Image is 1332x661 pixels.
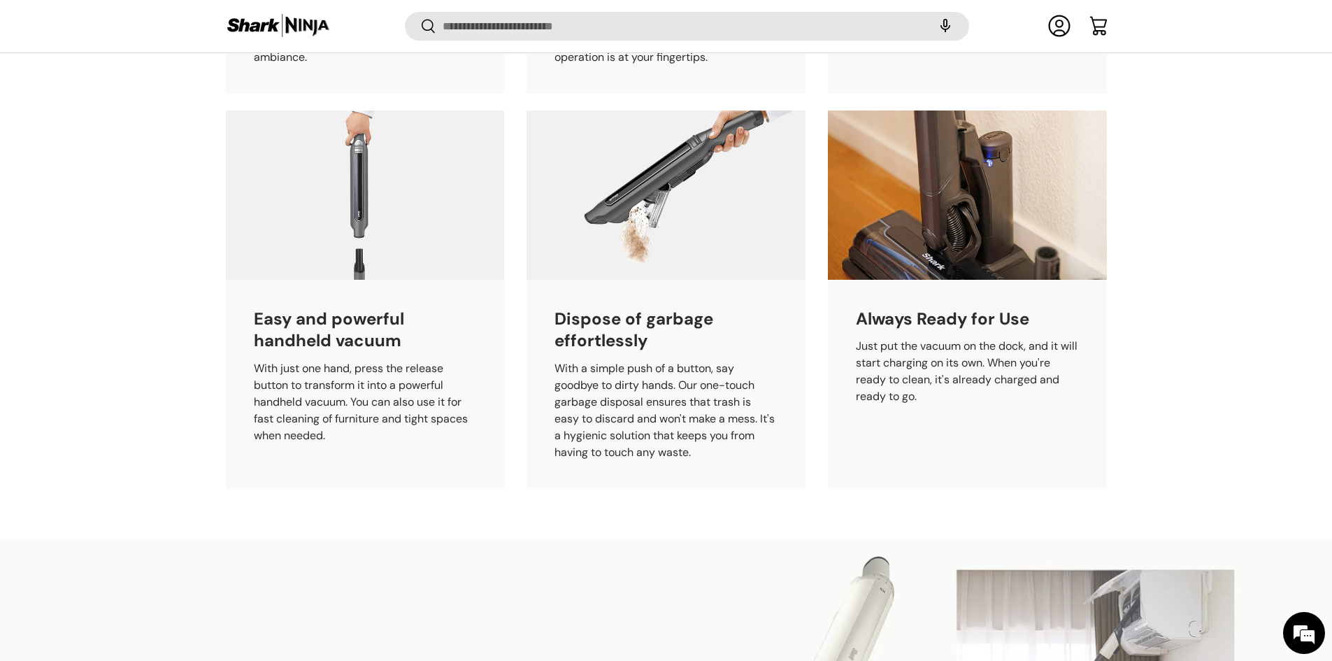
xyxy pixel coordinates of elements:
[554,360,778,461] p: With a simple push of a button, say goodbye to dirty hands. Our one-touch garbage disposal ensure...
[226,13,331,40] img: Shark Ninja Philippines
[254,308,477,351] h3: Easy and powerful handheld vacuum
[856,338,1079,405] p: Just put the vacuum on the dock, and it will start charging on its own. When you're ready to clea...
[554,308,778,351] h3: Dispose of garbage effortlessly
[856,308,1029,329] h3: Always Ready for Use
[254,360,477,444] p: With just one hand, press the release button to transform it into a powerful handheld vacuum. You...
[923,11,968,42] speech-search-button: Search by voice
